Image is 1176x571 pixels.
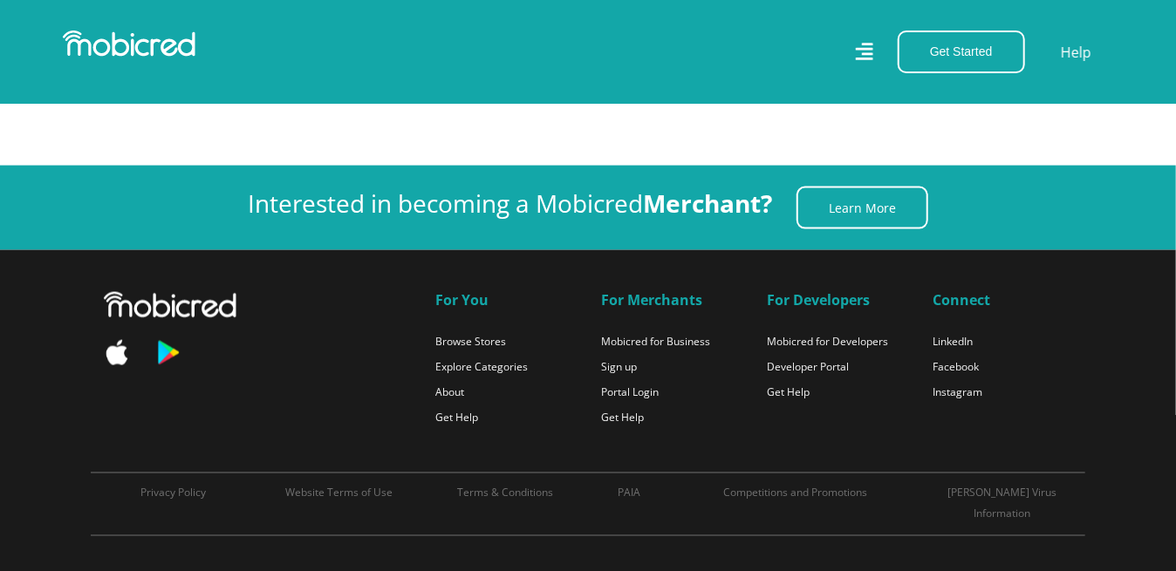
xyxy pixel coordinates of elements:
[435,384,464,399] a: About
[1060,41,1092,64] a: Help
[933,334,973,349] a: LinkedIn
[767,334,888,349] a: Mobicred for Developers
[933,292,1072,309] h5: Connect
[63,31,195,57] img: Mobicred
[286,486,393,500] a: Website Terms of Use
[141,486,207,500] a: Privacy Policy
[248,189,772,219] h3: Interested in becoming a Mobicred
[435,410,478,425] a: Get Help
[723,486,867,500] a: Competitions and Promotions
[948,486,1057,521] a: [PERSON_NAME] Virus Information
[767,292,906,309] h5: For Developers
[435,359,528,374] a: Explore Categories
[601,410,644,425] a: Get Help
[154,339,181,367] img: Download Mobicred on the Google Play Store
[797,187,928,229] a: Learn More
[601,334,710,349] a: Mobicred for Business
[767,384,810,399] a: Get Help
[898,31,1025,73] button: Get Started
[601,384,659,399] a: Portal Login
[601,292,741,309] h5: For Merchants
[601,359,637,374] a: Sign up
[933,384,982,399] a: Instagram
[104,292,236,318] img: Mobicred
[767,359,849,374] a: Developer Portal
[457,486,553,500] a: Terms & Conditions
[435,292,575,309] h5: For You
[435,334,506,349] a: Browse Stores
[619,486,641,500] a: PAIA
[933,359,979,374] a: Facebook
[643,187,772,220] strong: Merchant?
[104,340,130,365] img: Download Mobicred on the Apple App Store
